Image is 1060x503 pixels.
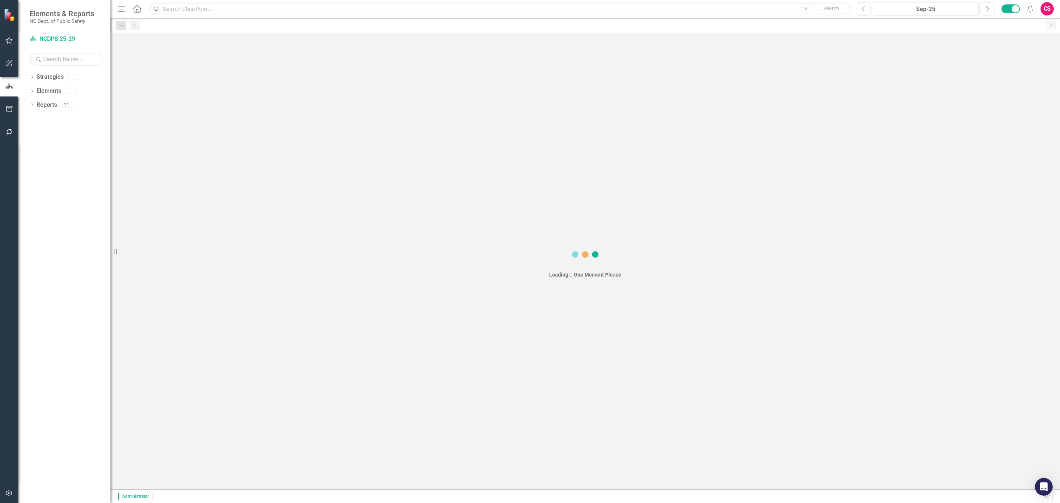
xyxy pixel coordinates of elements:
[1040,2,1054,15] button: CS
[813,4,849,14] button: Search
[36,87,61,95] a: Elements
[873,2,979,15] button: Sep-25
[549,271,621,278] div: Loading... One Moment Please
[29,18,94,24] small: NC Dept. of Public Safety
[149,3,851,15] input: Search ClearPoint...
[4,8,17,21] img: ClearPoint Strategy
[36,101,57,109] a: Reports
[61,102,73,108] div: 31
[29,35,103,43] a: NCDPS 25-29
[36,73,64,81] a: Strategies
[1035,478,1053,496] div: Open Intercom Messenger
[823,6,839,11] span: Search
[29,9,94,18] span: Elements & Reports
[29,53,103,66] input: Search Below...
[118,493,152,500] span: Administrator
[875,5,976,14] div: Sep-25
